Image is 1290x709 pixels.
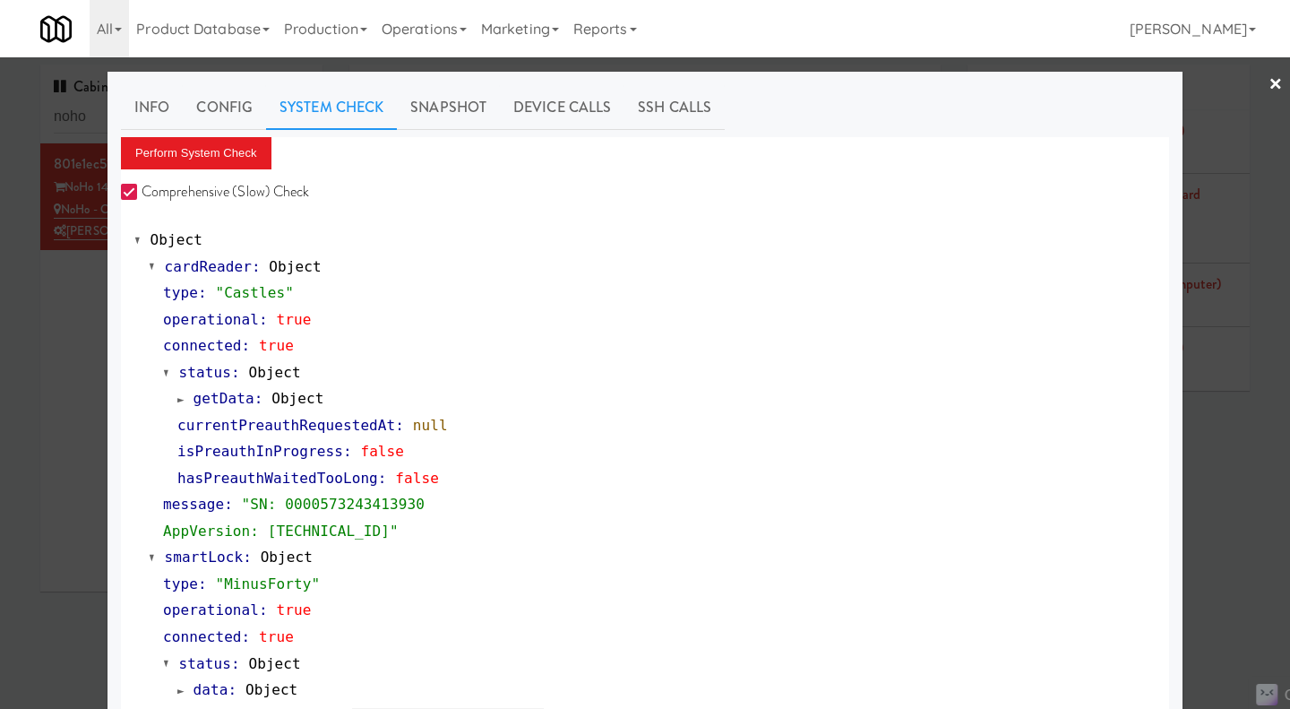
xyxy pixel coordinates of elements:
span: : [254,390,263,407]
span: : [243,549,252,566]
a: Info [121,85,183,130]
span: : [259,601,268,618]
span: Object [271,390,323,407]
input: Comprehensive (Slow) Check [121,186,142,200]
a: Config [183,85,266,130]
span: true [277,601,312,618]
button: Perform System Check [121,137,271,169]
span: status [179,364,231,381]
span: connected [163,337,242,354]
span: "Castles" [215,284,294,301]
span: Object [248,655,300,672]
span: getData [193,390,254,407]
span: cardReader [165,258,252,275]
span: : [259,311,268,328]
img: Micromart [40,13,72,45]
a: SSH Calls [624,85,725,130]
span: connected [163,628,242,645]
span: "MinusForty" [215,575,320,592]
span: type [163,284,198,301]
span: false [360,443,404,460]
span: Object [261,549,313,566]
span: true [277,311,312,328]
span: true [259,337,294,354]
span: Object [150,231,202,248]
span: "SN: 0000573243413930 AppVersion: [TECHNICAL_ID]" [163,496,425,540]
span: : [252,258,261,275]
label: Comprehensive (Slow) Check [121,178,310,205]
span: : [242,337,251,354]
span: : [198,284,207,301]
span: null [413,417,448,434]
span: status [179,655,231,672]
span: message [163,496,224,513]
span: : [343,443,352,460]
span: : [395,417,404,434]
span: Object [245,681,297,698]
span: : [198,575,207,592]
span: type [163,575,198,592]
span: : [224,496,233,513]
a: System Check [266,85,397,130]
span: hasPreauthWaitedTooLong [177,470,378,487]
span: operational [163,311,259,328]
span: : [242,628,251,645]
span: isPreauthInProgress [177,443,343,460]
a: Snapshot [397,85,500,130]
span: Object [269,258,321,275]
span: : [231,364,240,381]
span: currentPreauthRequestedAt [177,417,395,434]
span: true [259,628,294,645]
a: Device Calls [500,85,624,130]
a: × [1268,57,1283,113]
span: smartLock [165,549,244,566]
span: false [395,470,439,487]
span: data [193,681,228,698]
span: operational [163,601,259,618]
span: : [228,681,236,698]
span: : [231,655,240,672]
span: Object [248,364,300,381]
span: : [378,470,387,487]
